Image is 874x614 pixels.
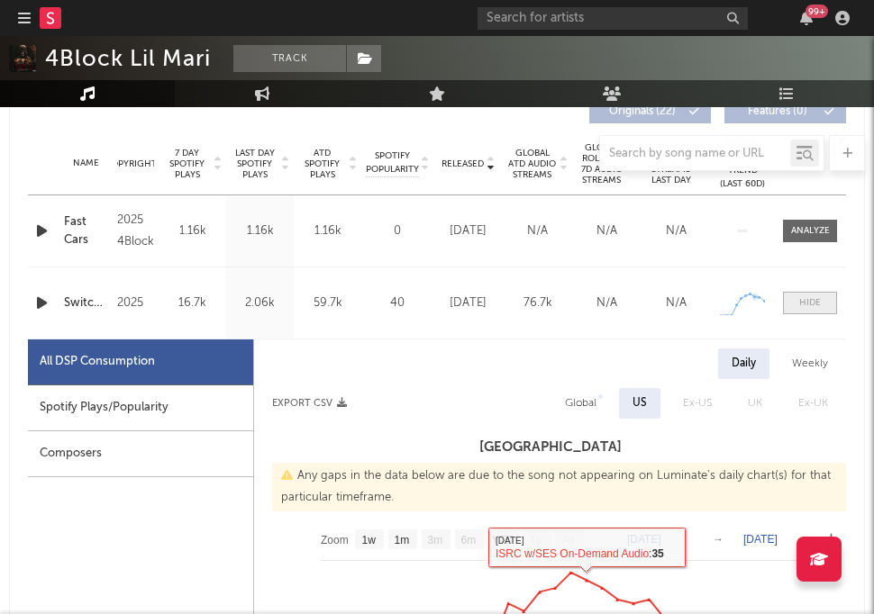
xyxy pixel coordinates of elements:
div: All DSP Consumption [40,351,155,373]
button: 99+ [800,11,813,25]
button: Originals(22) [589,100,711,123]
text: All [562,534,574,546]
span: Originals ( 22 ) [601,106,684,117]
div: Any gaps in the data below are due to the song not appearing on Luminate's daily chart(s) for tha... [272,463,846,511]
text: [DATE] [743,533,778,546]
input: Search by song name or URL [600,147,790,161]
div: 4Block Lil Mari [45,45,211,72]
a: Fast Cars [64,213,108,248]
div: 2025 [117,293,154,314]
div: N/A [646,222,706,240]
div: 1.16k [298,222,357,240]
div: 2025 4Block [117,210,154,253]
div: N/A [646,294,706,312]
div: 2.06k [231,294,289,312]
div: 16.7k [163,294,222,312]
text: → [713,533,724,546]
a: Switchin [64,294,108,312]
div: All DSP Consumption [28,339,253,385]
button: Track [233,45,346,72]
div: Weekly [778,348,842,379]
input: Search for artists [478,7,748,30]
div: N/A [577,222,637,240]
div: Spotify Plays/Popularity [28,385,253,431]
div: 99 + [806,5,828,18]
div: Daily [718,348,769,379]
div: [DATE] [438,294,498,312]
div: Composers [28,431,253,477]
text: Zoom [321,534,349,546]
text: 3m [428,534,443,546]
div: 0 [366,222,429,240]
div: Global [565,393,596,414]
button: Export CSV [272,398,347,409]
text: 6m [461,534,477,546]
text: 1w [362,534,377,546]
text: YTD [492,534,514,546]
div: 59.7k [298,294,357,312]
div: [DATE] [438,222,498,240]
div: US [633,393,647,414]
h3: [GEOGRAPHIC_DATA] [254,437,846,458]
div: 76.7k [507,294,568,312]
text: 1y [530,534,542,546]
div: 40 [366,294,429,312]
text: 1m [395,534,410,546]
div: 1.16k [163,222,222,240]
text: [DATE] [627,533,661,546]
div: 1.16k [231,222,289,240]
div: N/A [507,222,568,240]
span: Features ( 0 ) [736,106,819,117]
button: Features(0) [724,100,846,123]
div: N/A [577,294,637,312]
